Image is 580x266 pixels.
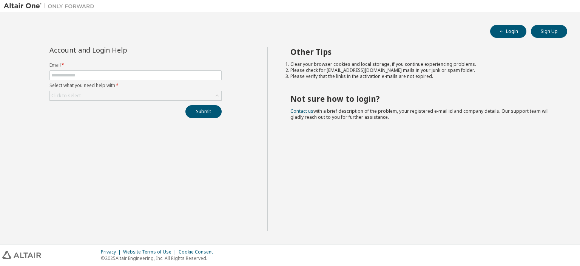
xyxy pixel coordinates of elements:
h2: Other Tips [290,47,554,57]
li: Please check for [EMAIL_ADDRESS][DOMAIN_NAME] mails in your junk or spam folder. [290,67,554,73]
button: Sign Up [531,25,567,38]
div: Cookie Consent [179,249,217,255]
div: Click to select [51,93,81,99]
button: Submit [185,105,222,118]
img: altair_logo.svg [2,251,41,259]
label: Email [49,62,222,68]
h2: Not sure how to login? [290,94,554,104]
a: Contact us [290,108,313,114]
div: Privacy [101,249,123,255]
span: with a brief description of the problem, your registered e-mail id and company details. Our suppo... [290,108,549,120]
div: Website Terms of Use [123,249,179,255]
p: © 2025 Altair Engineering, Inc. All Rights Reserved. [101,255,217,261]
img: Altair One [4,2,98,10]
li: Please verify that the links in the activation e-mails are not expired. [290,73,554,79]
div: Click to select [50,91,221,100]
li: Clear your browser cookies and local storage, if you continue experiencing problems. [290,61,554,67]
div: Account and Login Help [49,47,187,53]
label: Select what you need help with [49,82,222,89]
button: Login [490,25,526,38]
